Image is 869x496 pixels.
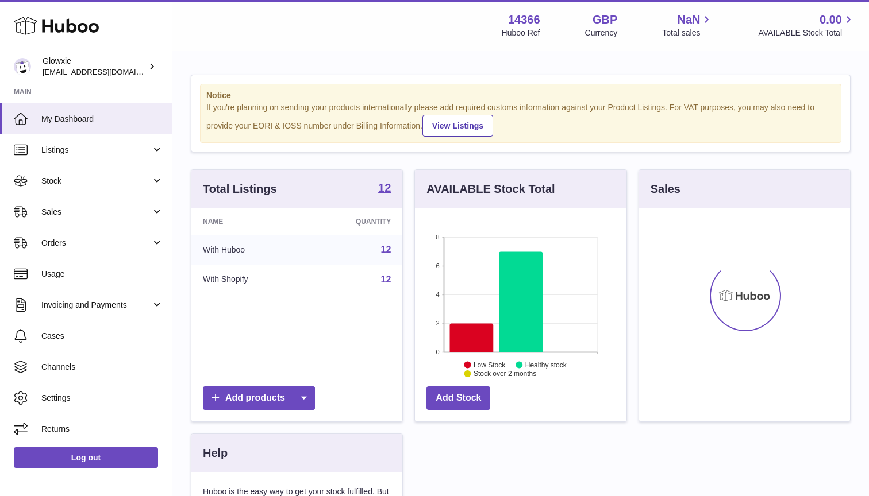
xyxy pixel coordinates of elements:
[41,114,163,125] span: My Dashboard
[206,90,835,101] strong: Notice
[422,115,493,137] a: View Listings
[758,12,855,38] a: 0.00 AVAILABLE Stock Total
[378,182,391,193] strong: 12
[758,28,855,38] span: AVAILABLE Stock Total
[41,269,163,280] span: Usage
[305,208,402,235] th: Quantity
[41,300,151,311] span: Invoicing and Payments
[41,362,163,373] span: Channels
[203,445,228,461] h3: Help
[41,176,151,187] span: Stock
[593,12,617,28] strong: GBP
[508,12,540,28] strong: 14366
[525,361,567,369] text: Healthy stock
[436,348,440,355] text: 0
[191,208,305,235] th: Name
[191,235,305,265] td: With Huboo
[662,28,713,38] span: Total sales
[43,67,169,76] span: [EMAIL_ADDRESS][DOMAIN_NAME]
[426,181,555,197] h3: AVAILABLE Stock Total
[41,393,163,404] span: Settings
[474,361,506,369] text: Low Stock
[474,370,536,378] text: Stock over 2 months
[436,262,440,269] text: 6
[820,12,842,28] span: 0.00
[14,447,158,468] a: Log out
[191,265,305,294] td: With Shopify
[662,12,713,38] a: NaN Total sales
[436,234,440,241] text: 8
[41,331,163,342] span: Cases
[206,102,835,137] div: If you're planning on sending your products internationally please add required customs informati...
[43,56,146,77] div: Glowxie
[41,238,151,249] span: Orders
[585,28,618,38] div: Currency
[14,58,31,75] img: suraj@glowxie.com
[41,207,151,218] span: Sales
[381,274,391,284] a: 12
[436,320,440,327] text: 2
[378,182,391,196] a: 12
[381,245,391,254] a: 12
[436,291,440,298] text: 4
[41,145,151,156] span: Listings
[677,12,700,28] span: NaN
[502,28,540,38] div: Huboo Ref
[203,181,277,197] h3: Total Listings
[41,424,163,435] span: Returns
[426,386,490,410] a: Add Stock
[651,181,680,197] h3: Sales
[203,386,315,410] a: Add products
